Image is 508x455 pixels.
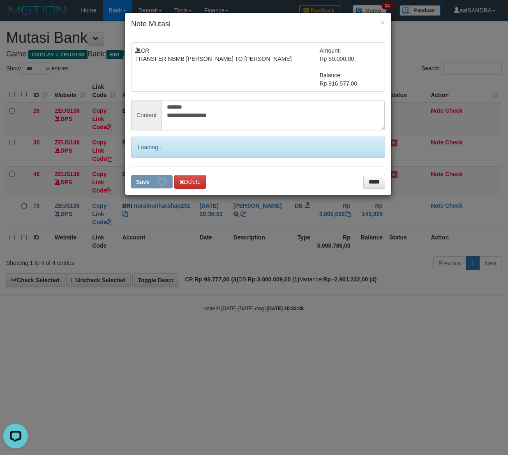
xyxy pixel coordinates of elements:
button: Open LiveChat chat widget [3,3,28,28]
button: × [380,18,385,27]
h4: Note Mutasi [131,19,385,30]
button: Delete [174,175,206,189]
td: Amount: Rp 50.000,00 Balance: Rp 916.577,00 [320,46,381,88]
div: Loading.. [131,137,385,158]
td: CR TRANSFER NBMB [PERSON_NAME] TO [PERSON_NAME] [135,46,320,88]
span: Delete [180,179,201,185]
button: Save [131,175,173,188]
span: Content [131,100,162,131]
span: Save [136,179,150,185]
